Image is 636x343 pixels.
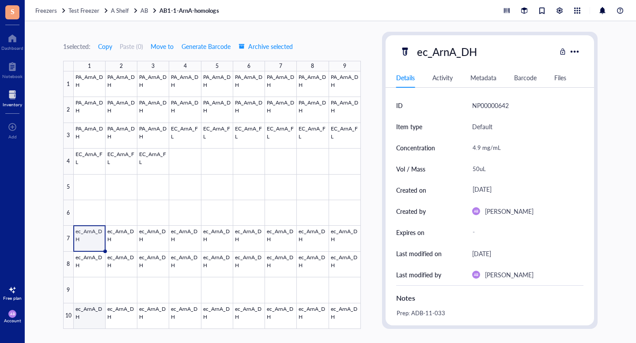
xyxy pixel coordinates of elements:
div: Details [396,73,415,82]
div: 7 [279,61,282,71]
a: Notebook [2,60,23,79]
div: Account [4,318,21,323]
div: Default [472,121,492,132]
div: Metadata [470,73,496,82]
span: Archive selected [238,43,293,50]
div: 1 [88,61,91,71]
div: 6 [247,61,250,71]
div: 3 [63,123,74,149]
div: [DATE] [469,182,580,198]
div: Inventory [3,102,22,107]
span: Generate Barcode [182,43,231,50]
div: 6 [63,200,74,226]
div: 10 [63,303,74,329]
div: - [469,224,580,240]
div: Notes [396,293,583,303]
span: AB [140,6,148,15]
span: Move to [151,43,174,50]
div: [PERSON_NAME] [485,206,534,216]
div: Expires on [396,227,424,237]
div: Vol / Mass [396,164,425,174]
a: Inventory [3,88,22,107]
div: 2 [63,97,74,123]
div: Concentration [396,143,435,153]
div: Last modified on [396,249,442,258]
span: Copy [98,43,112,50]
div: 1 [63,71,74,97]
div: Prep: ADB-11-033 [393,307,580,328]
div: 4 [63,149,74,174]
div: NP00000642 [472,100,509,111]
div: 50uL [469,160,580,178]
div: Add [8,134,17,139]
button: Generate Barcode [181,39,231,53]
div: 9 [63,277,74,303]
a: Dashboard [1,31,23,51]
div: 1 selected: [63,41,91,51]
div: 2 [120,61,123,71]
span: AB [474,209,478,213]
div: Created on [396,185,426,195]
div: Barcode [514,73,537,82]
div: 8 [311,61,314,71]
button: Paste (0) [120,39,143,53]
span: AB [474,272,478,276]
div: Notebook [2,74,23,79]
div: 8 [63,252,74,277]
div: 9 [343,61,346,71]
span: Test Freezer [68,6,99,15]
button: Move to [150,39,174,53]
div: ID [396,101,403,110]
div: 4 [184,61,187,71]
div: [DATE] [472,248,491,259]
div: 5 [216,61,219,71]
button: Copy [98,39,113,53]
div: Dashboard [1,45,23,51]
span: Freezers [35,6,57,15]
span: AB [10,312,15,316]
div: Free plan [3,295,22,301]
span: S [11,6,15,17]
div: 5 [63,175,74,200]
div: Files [554,73,566,82]
div: 3 [151,61,155,71]
div: [PERSON_NAME] [485,269,534,280]
div: 7 [63,226,74,251]
div: Last modified by [396,270,441,280]
div: Created by [396,206,426,216]
a: AB1-1-ArnA-homologs [159,7,220,15]
button: Archive selected [238,39,293,53]
div: 4.9 mg/mL [469,138,580,157]
a: A ShelfAB [111,7,158,15]
a: Test Freezer [68,7,109,15]
div: Item type [396,122,422,131]
div: Activity [432,73,453,82]
div: ec_ArnA_DH [413,42,481,61]
span: A Shelf [111,6,129,15]
a: Freezers [35,7,67,15]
